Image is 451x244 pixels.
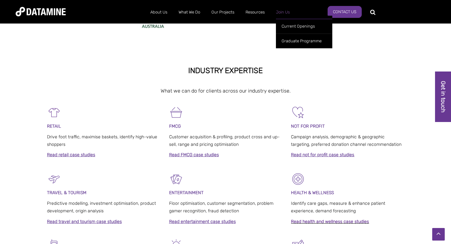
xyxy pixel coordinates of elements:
[291,172,305,186] img: Healthcare
[169,201,273,214] span: Floor optimisation, customer segmentation, problem gamer recognition, fraud detection
[47,124,61,129] span: RETAIL
[169,105,183,119] img: FMCG
[169,172,183,186] img: Entertainment
[47,190,86,195] span: TRAVEL & TOURISM
[47,201,156,214] span: Predictive modelling, investment optimisation, product development, origin analysis
[169,152,219,157] a: Read FMCG case studies
[169,190,204,195] span: ENTERTAINMENT
[47,134,157,147] span: Drive foot traffic, maximise baskets, identify high-value shoppers
[188,66,263,75] strong: INDUSTRY EXPERTISE
[169,124,181,129] span: FMCG
[169,219,236,224] a: Read entertainment case studies
[16,7,66,16] img: Datamine
[47,172,61,186] img: Travel & Tourism
[173,4,206,20] a: What We Do
[291,219,369,224] a: Read health and wellness case studies
[291,201,385,214] span: Identify care gaps, measure & enhance patient experience, demand forecasting
[47,105,61,119] img: Retail-1
[328,6,362,18] a: Contact Us
[435,72,451,122] a: Get in touch
[161,88,291,94] span: What we can do for clients across our industry expertise.
[206,4,240,20] a: Our Projects
[47,219,122,224] a: Read travel and tourism case studies
[291,134,402,147] span: Campaign analysis, demographic & geographic targeting, preferred donation channel recommendation
[145,4,173,20] a: About Us
[270,4,295,20] a: Join Us
[291,152,354,157] a: Read not for profit case studies
[291,105,305,119] img: Not For Profit
[47,152,95,157] a: Read retail case studies
[169,134,280,147] span: Customer acquisition & profiling, product cross and up-sell, range and pricing optimisation
[240,4,270,20] a: Resources
[276,34,332,48] a: Graduate Programme
[276,19,332,34] a: Current Openings
[291,190,334,195] strong: HEALTH & WELLNESS
[291,124,325,129] span: NOT FOR PROFIT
